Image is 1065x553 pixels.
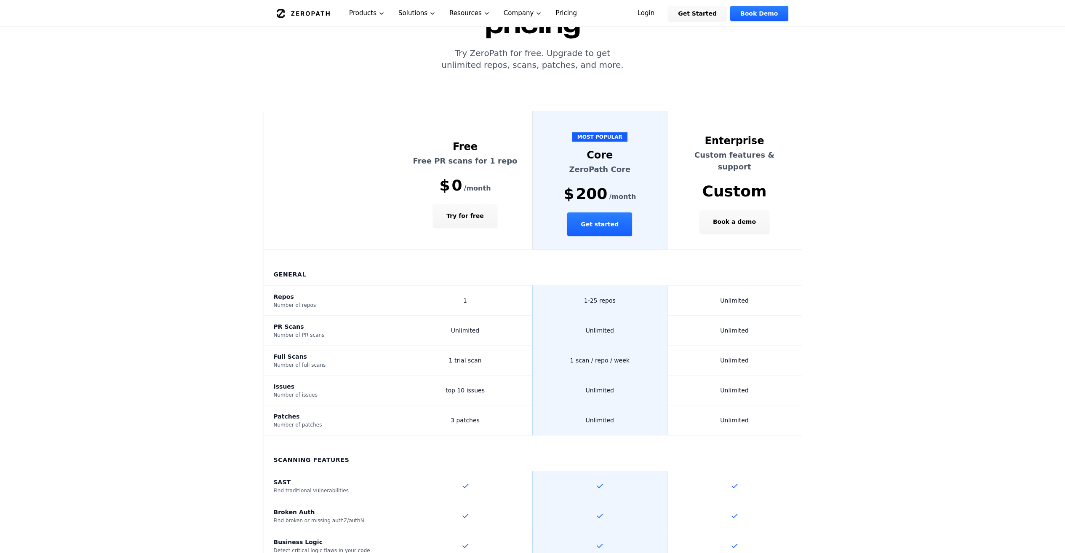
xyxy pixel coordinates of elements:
[678,149,792,173] p: Custom features & support
[274,302,388,309] div: Number of repos
[730,6,788,21] a: Book Demo
[449,357,482,364] span: 1 trial scan
[274,421,388,428] div: Number of patches
[464,183,491,193] span: /month
[274,322,388,331] div: PR Scans
[720,327,748,334] span: Unlimited
[274,412,388,421] div: Patches
[678,134,792,148] div: Enterprise
[274,382,388,391] div: Issues
[274,478,388,486] div: SAST
[463,297,467,304] span: 1
[274,517,388,524] div: Find broken or missing authZ/authN
[586,327,614,334] span: Unlimited
[433,204,497,228] button: Try for free
[609,192,636,202] span: /month
[274,487,388,494] div: Find traditional vulnerabilities
[586,387,614,394] span: Unlimited
[699,210,769,234] button: Book a demo
[720,297,748,304] span: Unlimited
[720,387,748,394] span: Unlimited
[576,185,607,202] span: 200
[543,164,657,175] p: ZeroPath Core
[274,508,388,516] div: Broken Auth
[408,140,522,153] div: Free
[264,250,802,286] th: General
[408,155,522,167] p: Free PR scans for 1 repo
[264,435,802,471] th: Scanning Features
[720,417,748,424] span: Unlimited
[451,417,480,424] span: 3 patches
[720,357,748,364] span: Unlimited
[452,177,462,194] span: 0
[668,6,727,21] a: Get Started
[274,538,388,546] div: Business Logic
[543,148,657,162] div: Core
[439,177,450,194] span: $
[274,352,388,361] div: Full Scans
[572,132,627,142] span: MOST POPULAR
[627,6,665,21] a: Login
[274,392,388,398] div: Number of issues
[446,387,485,394] span: top 10 issues
[563,185,574,202] span: $
[586,417,614,424] span: Unlimited
[567,212,632,236] button: Get started
[344,47,721,71] p: Try ZeroPath for free. Upgrade to get unlimited repos, scans, patches, and more.
[702,183,767,200] span: Custom
[570,357,630,364] span: 1 scan / repo / week
[451,327,479,334] span: Unlimited
[274,362,388,368] div: Number of full scans
[274,332,388,338] div: Number of PR scans
[274,293,388,301] div: Repos
[584,297,616,304] span: 1-25 repos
